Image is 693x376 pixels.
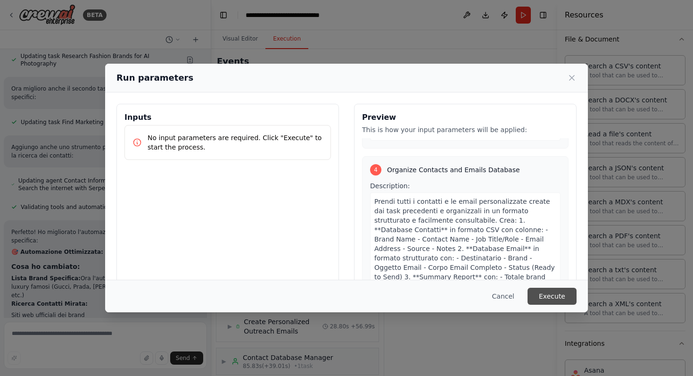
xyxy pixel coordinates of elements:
h3: Inputs [124,112,331,123]
div: 4 [370,164,381,175]
p: This is how your input parameters will be applied: [362,125,569,134]
span: Description: [370,182,410,190]
button: Execute [528,288,577,305]
span: Organize Contacts and Emails Database [387,165,520,175]
button: Cancel [485,288,522,305]
span: Prendi tutti i contatti e le email personalizzate create dai task precedenti e organizzali in un ... [374,198,555,318]
h2: Run parameters [116,71,193,84]
h3: Preview [362,112,569,123]
p: No input parameters are required. Click "Execute" to start the process. [148,133,323,152]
